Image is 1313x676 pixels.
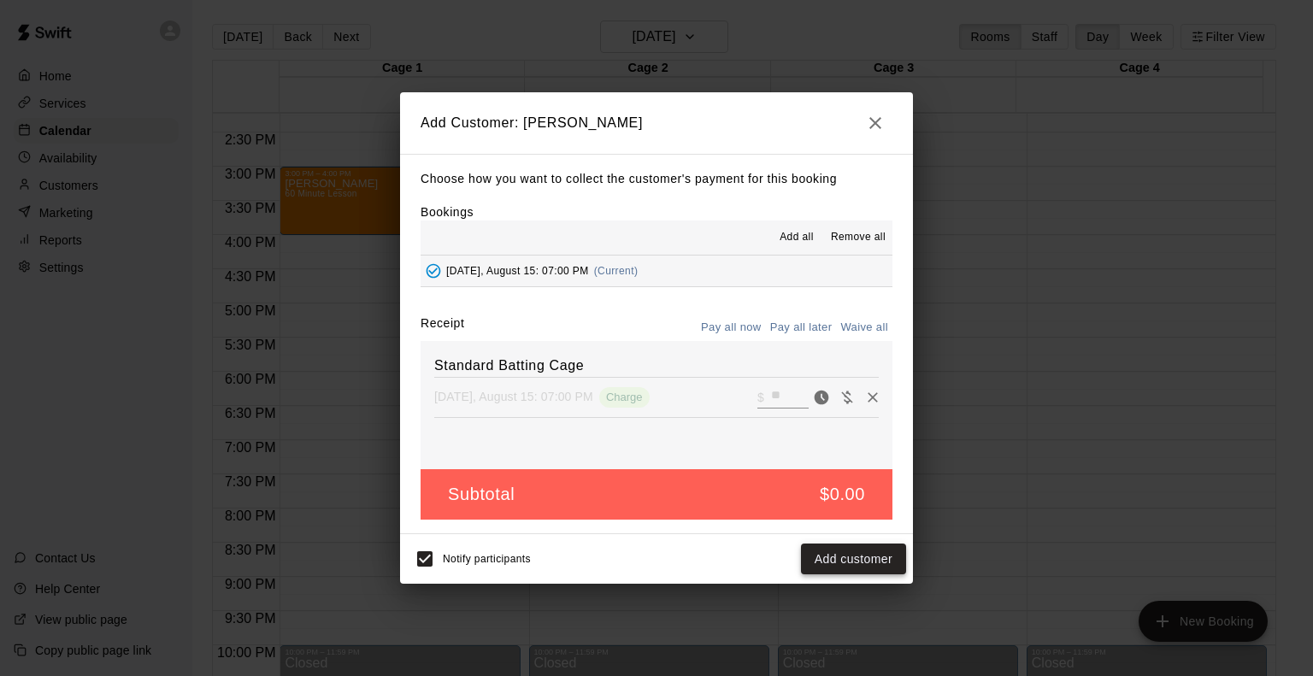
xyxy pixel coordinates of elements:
[443,553,531,565] span: Notify participants
[448,483,515,506] h5: Subtotal
[780,229,814,246] span: Add all
[831,229,886,246] span: Remove all
[697,314,766,341] button: Pay all now
[421,168,892,190] p: Choose how you want to collect the customer's payment for this booking
[421,256,892,287] button: Added - Collect Payment[DATE], August 15: 07:00 PM(Current)
[769,224,824,251] button: Add all
[421,314,464,341] label: Receipt
[421,205,474,219] label: Bookings
[801,544,906,575] button: Add customer
[836,314,892,341] button: Waive all
[434,355,879,377] h6: Standard Batting Cage
[766,314,837,341] button: Pay all later
[421,258,446,284] button: Added - Collect Payment
[834,389,860,403] span: Waive payment
[860,385,886,410] button: Remove
[809,389,834,403] span: Pay now
[824,224,892,251] button: Remove all
[434,388,593,405] p: [DATE], August 15: 07:00 PM
[820,483,865,506] h5: $0.00
[594,265,639,277] span: (Current)
[446,265,589,277] span: [DATE], August 15: 07:00 PM
[757,389,764,406] p: $
[400,92,913,154] h2: Add Customer: [PERSON_NAME]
